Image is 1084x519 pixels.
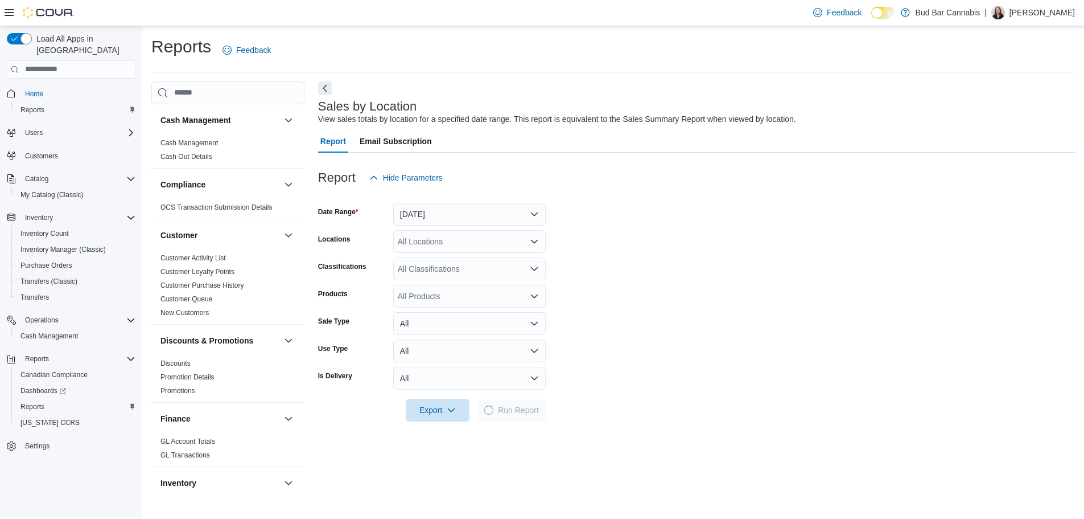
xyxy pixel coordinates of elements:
span: Customers [20,149,135,163]
span: Operations [20,313,135,327]
span: Discounts [160,359,191,368]
div: Compliance [151,201,304,219]
span: Inventory [25,213,53,222]
span: Load All Apps in [GEOGRAPHIC_DATA] [32,33,135,56]
span: Report [320,130,346,153]
a: Customers [20,149,63,163]
div: View sales totals by location for a specified date range. This report is equivalent to the Sales ... [318,113,796,125]
button: Export [406,399,469,422]
a: Reports [16,103,49,117]
span: Purchase Orders [16,259,135,272]
button: All [393,312,546,335]
a: GL Transactions [160,451,210,459]
nav: Complex example [7,81,135,484]
a: New Customers [160,309,209,317]
span: Canadian Compliance [16,368,135,382]
button: Customer [282,228,295,242]
h3: Customer [160,230,197,241]
a: Cash Management [160,139,218,147]
button: [DATE] [393,203,546,226]
a: Canadian Compliance [16,368,92,382]
label: Sale Type [318,317,349,326]
button: Reports [20,352,53,366]
span: Customer Queue [160,295,212,304]
span: Settings [20,439,135,453]
span: Cash Management [160,138,218,148]
button: Settings [2,438,140,454]
button: Open list of options [530,237,539,246]
span: Reports [25,354,49,363]
label: Locations [318,235,351,244]
label: Use Type [318,344,348,353]
span: Customer Activity List [160,254,226,263]
a: Settings [20,439,54,453]
button: Compliance [282,178,295,191]
span: Transfers (Classic) [20,277,77,286]
span: Email Subscription [360,130,432,153]
span: Users [25,128,43,137]
button: LoadingRun Report [477,399,546,422]
a: Purchase Orders [16,259,77,272]
a: GL Account Totals [160,438,215,446]
span: Catalog [25,174,48,183]
button: Customer [160,230,279,241]
button: Cash Management [11,328,140,344]
a: Transfers [16,291,53,304]
button: All [393,367,546,390]
button: Inventory [20,211,57,224]
span: Reports [20,402,44,411]
button: All [393,340,546,362]
button: Inventory [160,477,279,489]
span: Reports [20,105,44,115]
span: Transfers [20,293,49,302]
a: Inventory Manager (Classic) [16,243,110,256]
a: Transfers (Classic) [16,275,82,288]
a: Customer Purchase History [160,281,244,289]
button: My Catalog (Classic) [11,187,140,203]
button: Catalog [2,171,140,187]
input: Dark Mode [871,7,895,19]
button: Discounts & Promotions [160,335,279,346]
button: Reports [11,399,140,415]
span: OCS Transaction Submission Details [160,203,273,212]
button: Hide Parameters [365,166,447,189]
a: [US_STATE] CCRS [16,416,84,430]
span: Inventory [20,211,135,224]
label: Is Delivery [318,371,352,381]
a: Customer Queue [160,295,212,303]
button: Inventory Manager (Classic) [11,242,140,258]
span: New Customers [160,308,209,317]
button: Finance [160,413,279,424]
button: Finance [282,412,295,426]
span: Settings [25,442,50,451]
a: Feedback [809,1,866,24]
span: Dashboards [20,386,66,395]
a: Home [20,87,48,101]
a: Customer Loyalty Points [160,268,234,276]
a: Cash Management [16,329,83,343]
button: Home [2,85,140,102]
button: Users [20,126,47,140]
a: OCS Transaction Submission Details [160,203,273,211]
span: Promotions [160,386,195,395]
img: Cova [23,7,74,18]
span: Customer Purchase History [160,281,244,290]
span: My Catalog (Classic) [20,190,84,199]
span: Canadian Compliance [20,370,88,379]
button: Transfers (Classic) [11,273,140,289]
h3: Sales by Location [318,100,417,113]
span: Cash Management [16,329,135,343]
div: Cash Management [151,136,304,168]
a: Discounts [160,359,191,367]
span: Purchase Orders [20,261,72,270]
p: | [984,6,987,19]
a: Dashboards [16,384,71,398]
h1: Reports [151,35,211,58]
span: Feedback [827,7,862,18]
span: Feedback [236,44,271,56]
button: Next [318,81,332,95]
span: Home [20,87,135,101]
button: Inventory [2,210,140,226]
p: Bud Bar Cannabis [916,6,980,19]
